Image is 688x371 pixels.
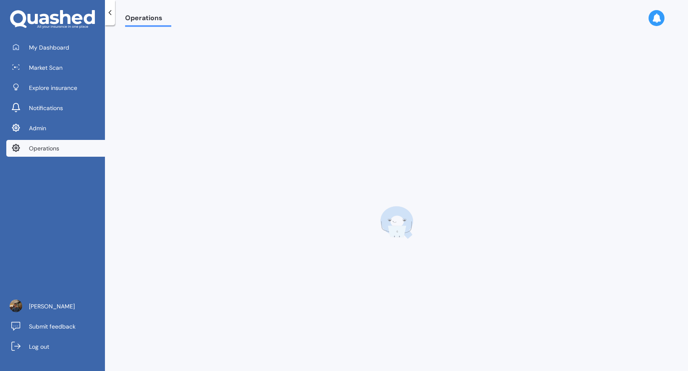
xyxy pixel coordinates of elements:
a: [PERSON_NAME] [6,298,105,315]
a: Submit feedback [6,318,105,335]
span: Admin [29,124,46,132]
a: Operations [6,140,105,157]
span: Log out [29,342,49,351]
span: Explore insurance [29,84,77,92]
span: Notifications [29,104,63,112]
a: Market Scan [6,59,105,76]
span: Operations [29,144,59,153]
a: Explore insurance [6,79,105,96]
a: Notifications [6,100,105,116]
a: Admin [6,120,105,137]
span: My Dashboard [29,43,69,52]
span: Submit feedback [29,322,76,331]
img: ACg8ocJLa-csUtcL-80ItbA20QSwDJeqfJvWfn8fgM9RBEIPTcSLDHdf=s96-c [10,300,22,312]
a: My Dashboard [6,39,105,56]
a: Log out [6,338,105,355]
span: Market Scan [29,63,63,72]
img: q-laptop.bc25ffb5ccee3f42f31d.webp [380,206,413,239]
span: [PERSON_NAME] [29,302,75,310]
span: Operations [125,14,171,25]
